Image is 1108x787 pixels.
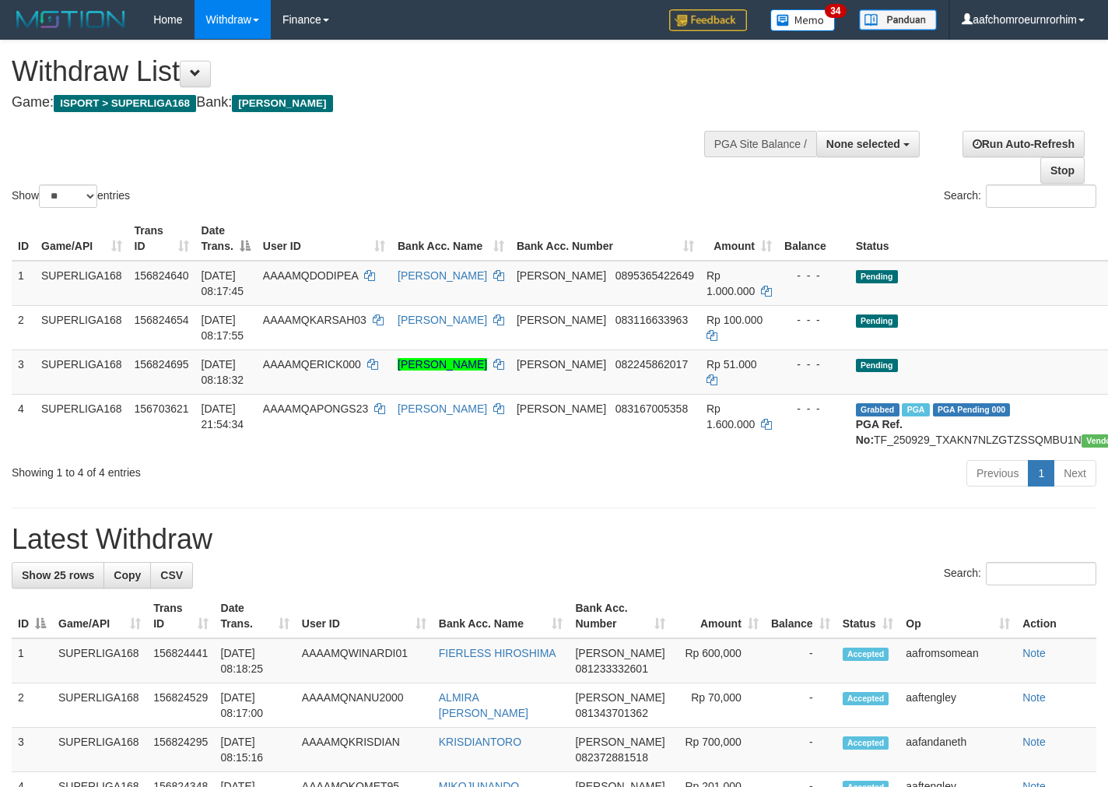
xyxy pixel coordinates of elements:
span: None selected [826,138,900,150]
td: AAAAMQWINARDI01 [296,638,433,683]
label: Show entries [12,184,130,208]
a: ALMIRA [PERSON_NAME] [439,691,528,719]
td: 3 [12,728,52,772]
span: 156703621 [135,402,189,415]
span: Accepted [843,692,889,705]
span: [PERSON_NAME] [517,314,606,326]
a: Next [1054,460,1096,487]
img: Button%20Memo.svg [770,9,836,31]
span: Accepted [843,648,889,661]
td: SUPERLIGA168 [35,394,128,454]
span: Pending [856,314,898,328]
td: AAAAMQNANU2000 [296,683,433,728]
span: Copy 081233332601 to clipboard [575,662,647,675]
h1: Withdraw List [12,56,723,87]
label: Search: [944,562,1096,585]
span: AAAAMQDODIPEA [263,269,358,282]
span: Copy 081343701362 to clipboard [575,707,647,719]
h1: Latest Withdraw [12,524,1096,555]
div: Showing 1 to 4 of 4 entries [12,458,450,480]
th: Trans ID: activate to sort column ascending [147,594,214,638]
span: 156824695 [135,358,189,371]
a: CSV [150,562,193,588]
a: 1 [1028,460,1054,487]
span: Copy 082372881518 to clipboard [575,751,647,764]
span: Grabbed [856,403,899,416]
th: User ID: activate to sort column ascending [296,594,433,638]
th: Trans ID: activate to sort column ascending [128,216,195,261]
th: Date Trans.: activate to sort column descending [195,216,257,261]
span: Copy 083167005358 to clipboard [615,402,688,415]
span: Copy 083116633963 to clipboard [615,314,688,326]
td: [DATE] 08:18:25 [215,638,296,683]
td: 156824529 [147,683,214,728]
span: [PERSON_NAME] [232,95,332,112]
select: Showentries [39,184,97,208]
a: [PERSON_NAME] [398,402,487,415]
span: Rp 100.000 [707,314,763,326]
span: [PERSON_NAME] [575,736,664,748]
label: Search: [944,184,1096,208]
td: 2 [12,683,52,728]
a: Previous [966,460,1029,487]
span: Copy [114,569,141,581]
td: - [765,728,836,772]
a: [PERSON_NAME] [398,314,487,326]
td: Rp 700,000 [671,728,765,772]
td: SUPERLIGA168 [52,638,147,683]
button: None selected [816,131,920,157]
img: panduan.png [859,9,937,30]
th: Game/API: activate to sort column ascending [35,216,128,261]
span: Pending [856,359,898,372]
td: [DATE] 08:15:16 [215,728,296,772]
span: [DATE] 08:18:32 [202,358,244,386]
td: Rp 600,000 [671,638,765,683]
div: - - - [784,312,843,328]
span: [DATE] 08:17:45 [202,269,244,297]
span: Rp 1.600.000 [707,402,755,430]
td: 4 [12,394,35,454]
span: 156824640 [135,269,189,282]
td: - [765,683,836,728]
th: User ID: activate to sort column ascending [257,216,391,261]
th: Action [1016,594,1096,638]
a: FIERLESS HIROSHIMA [439,647,556,659]
a: [PERSON_NAME] [398,269,487,282]
span: [PERSON_NAME] [575,647,664,659]
span: [PERSON_NAME] [517,358,606,371]
th: Op: activate to sort column ascending [899,594,1016,638]
td: aafromsomean [899,638,1016,683]
a: Show 25 rows [12,562,104,588]
img: Feedback.jpg [669,9,747,31]
th: Game/API: activate to sort column ascending [52,594,147,638]
a: Note [1022,691,1046,704]
a: [PERSON_NAME] [398,358,487,371]
td: - [765,638,836,683]
span: AAAAMQERICK000 [263,358,361,371]
td: aaftengley [899,683,1016,728]
td: SUPERLIGA168 [35,305,128,350]
span: Rp 1.000.000 [707,269,755,297]
th: ID: activate to sort column descending [12,594,52,638]
span: CSV [160,569,183,581]
a: KRISDIANTORO [439,736,521,748]
td: SUPERLIGA168 [35,350,128,394]
th: Amount: activate to sort column ascending [671,594,765,638]
td: SUPERLIGA168 [35,261,128,306]
span: 34 [825,4,846,18]
th: Bank Acc. Name: activate to sort column ascending [433,594,570,638]
span: [PERSON_NAME] [517,402,606,415]
td: 2 [12,305,35,350]
img: MOTION_logo.png [12,8,130,31]
th: Amount: activate to sort column ascending [700,216,778,261]
span: Copy 082245862017 to clipboard [615,358,688,371]
th: ID [12,216,35,261]
span: Show 25 rows [22,569,94,581]
span: Pending [856,270,898,283]
a: Note [1022,736,1046,748]
span: ISPORT > SUPERLIGA168 [54,95,196,112]
span: PGA Pending [933,403,1011,416]
span: 156824654 [135,314,189,326]
span: [PERSON_NAME] [517,269,606,282]
div: - - - [784,401,843,416]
